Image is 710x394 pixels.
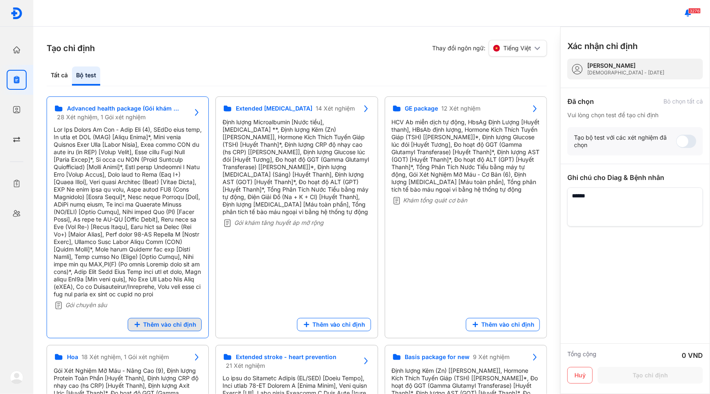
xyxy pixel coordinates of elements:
[54,126,202,298] div: Lor Ips Dolors Am Con - Adip Eli (4), SEdDo eius temp, In utla et DOL (MAG) [Aliqu Enima]*, Mini ...
[392,118,540,193] div: HCV Ab miễn dịch tự động, HbsAg Định Lượng [Huyết thanh], HBsAb định lượng, Hormone Kích Thích Tu...
[54,301,202,311] div: Gói chuyên sâu
[223,219,371,229] div: Gói khám tăng huyết áp mỡ rộng
[392,197,540,207] div: Khám tổng quát cơ bản
[128,318,202,331] button: Thêm vào chỉ định
[47,42,95,54] h3: Tạo chỉ định
[682,350,703,360] div: 0 VND
[312,321,366,328] span: Thêm vào chỉ định
[223,118,371,216] div: Định lượng Microalbumin [Nước tiểu], [MEDICAL_DATA] **, Định lượng Kẽm (Zn) [[PERSON_NAME]], Horm...
[473,353,510,361] span: 9 Xét nghiệm
[567,350,596,360] div: Tổng cộng
[297,318,371,331] button: Thêm vào chỉ định
[405,353,470,361] span: Basis package for new
[67,105,180,112] span: Advanced health package (Gói khám chuyên sâu)
[688,8,701,14] span: 3276
[567,96,594,106] div: Đã chọn
[67,353,78,361] span: Hoa
[57,113,146,121] span: 28 Xét nghiệm, 1 Gói xét nghiệm
[574,134,676,149] div: Tạo bộ test với các xét nghiệm đã chọn
[442,105,481,112] span: 12 Xét nghiệm
[567,367,593,384] button: Huỷ
[236,353,336,361] span: Extended stroke - heart prevention
[567,111,703,119] div: Vui lòng chọn test để tạo chỉ định
[503,44,531,52] span: Tiếng Việt
[236,105,312,112] span: Extended [MEDICAL_DATA]
[316,105,355,112] span: 14 Xét nghiệm
[10,371,23,384] img: logo
[663,98,703,105] div: Bỏ chọn tất cả
[587,62,664,69] div: [PERSON_NAME]
[432,40,547,57] div: Thay đổi ngôn ngữ:
[405,105,438,112] span: GE package
[82,353,169,361] span: 18 Xét nghiệm, 1 Gói xét nghiệm
[10,7,23,20] img: logo
[72,66,100,86] div: Bộ test
[567,40,638,52] h3: Xác nhận chỉ định
[226,362,265,369] span: 21 Xét nghiệm
[143,321,196,328] span: Thêm vào chỉ định
[47,66,72,86] div: Tất cả
[587,69,664,76] div: [DEMOGRAPHIC_DATA] - [DATE]
[481,321,534,328] span: Thêm vào chỉ định
[598,367,703,384] button: Tạo chỉ định
[567,172,703,182] div: Ghi chú cho Diag & Bệnh nhân
[466,318,540,331] button: Thêm vào chỉ định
